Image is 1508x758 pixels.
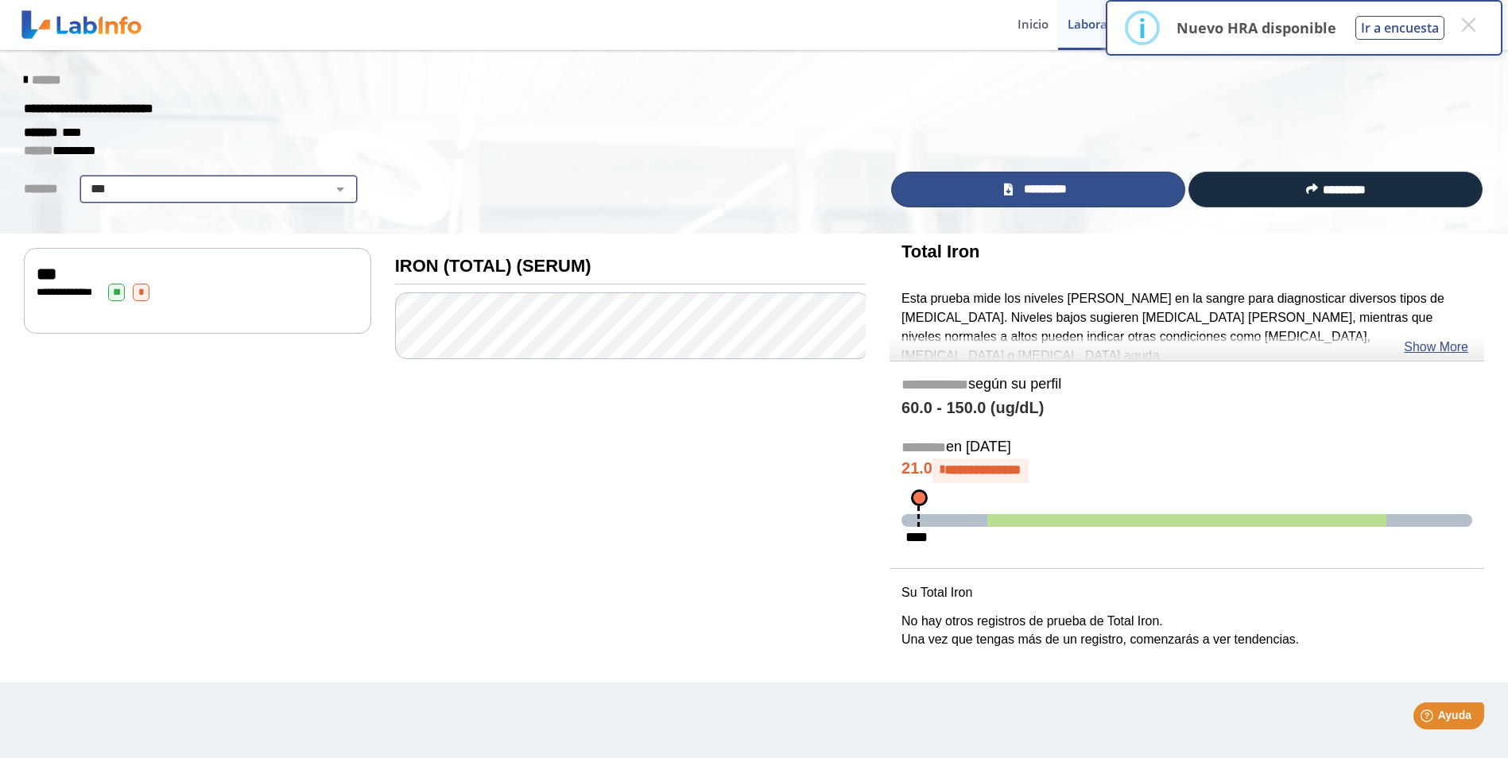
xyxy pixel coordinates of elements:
[901,583,1472,602] p: Su Total Iron
[1355,16,1444,40] button: Ir a encuesta
[395,256,591,276] b: IRON (TOTAL) (SERUM)
[901,399,1472,418] h4: 60.0 - 150.0 (ug/dL)
[1177,18,1336,37] p: Nuevo HRA disponible
[1138,14,1146,42] div: i
[901,458,1472,482] h4: 21.0
[901,376,1472,394] h5: según su perfil
[901,289,1472,365] p: Esta prueba mide los niveles [PERSON_NAME] en la sangre para diagnosticar diversos tipos de [MEDI...
[1454,10,1483,39] button: Close this dialog
[1404,338,1468,357] a: Show More
[901,242,979,261] b: Total Iron
[1367,696,1491,741] iframe: Help widget launcher
[901,439,1472,457] h5: en [DATE]
[901,612,1472,650] p: No hay otros registros de prueba de Total Iron. Una vez que tengas más de un registro, comenzarás...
